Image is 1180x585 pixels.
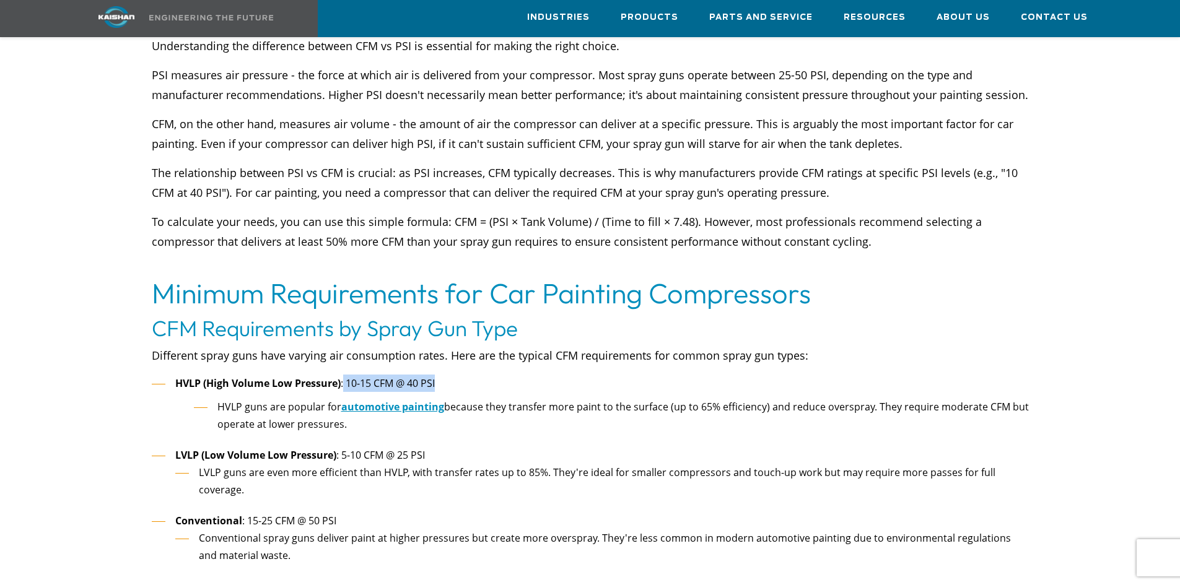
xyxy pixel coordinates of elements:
[152,348,808,363] span: Different spray guns have varying air consumption rates. Here are the typical CFM requirements fo...
[152,116,1013,151] span: CFM, on the other hand, measures air volume - the amount of air the compressor can deliver at a s...
[242,514,336,527] span: : 15-25 CFM @ 50 PSI
[336,448,425,462] span: : 5-10 CFM @ 25 PSI
[844,1,906,34] a: Resources
[175,514,242,527] b: Conventional
[621,11,678,25] span: Products
[70,6,163,28] img: kaishan logo
[217,400,341,414] span: HVLP guns are popular for
[175,448,336,462] b: LVLP (Low Volume Low Pressure)
[341,376,435,390] span: : 10-15 CFM @ 40 PSI
[152,311,1029,345] h3: CFM Requirements by Spray Gun Type
[621,1,678,34] a: Products
[709,11,813,25] span: Parts and Service
[199,531,1011,562] span: Conventional spray guns deliver paint at higher pressures but create more overspray. They're less...
[152,214,982,249] span: To calculate your needs, you can use this simple formula: CFM = (PSI × Tank Volume) / (Time to fi...
[527,11,590,25] span: Industries
[341,400,444,414] a: automotive painting
[152,67,1028,102] span: PSI measures air pressure - the force at which air is delivered from your compressor. Most spray ...
[1021,1,1088,34] a: Contact Us
[217,400,1029,431] span: because they transfer more paint to the surface (up to 65% efficiency) and reduce overspray. They...
[175,376,341,390] b: HVLP (High Volume Low Pressure)
[844,11,906,25] span: Resources
[937,1,990,34] a: About Us
[937,11,990,25] span: About Us
[1021,11,1088,25] span: Contact Us
[709,1,813,34] a: Parts and Service
[527,1,590,34] a: Industries
[199,466,995,496] span: LVLP guns are even more efficient than HVLP, with transfer rates up to 85%. They're ideal for sma...
[149,15,273,20] img: Engineering the future
[152,165,1018,200] span: The relationship between PSI vs CFM is crucial: as PSI increases, CFM typically decreases. This i...
[152,276,1029,311] h2: Minimum Requirements for Car Painting Compressors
